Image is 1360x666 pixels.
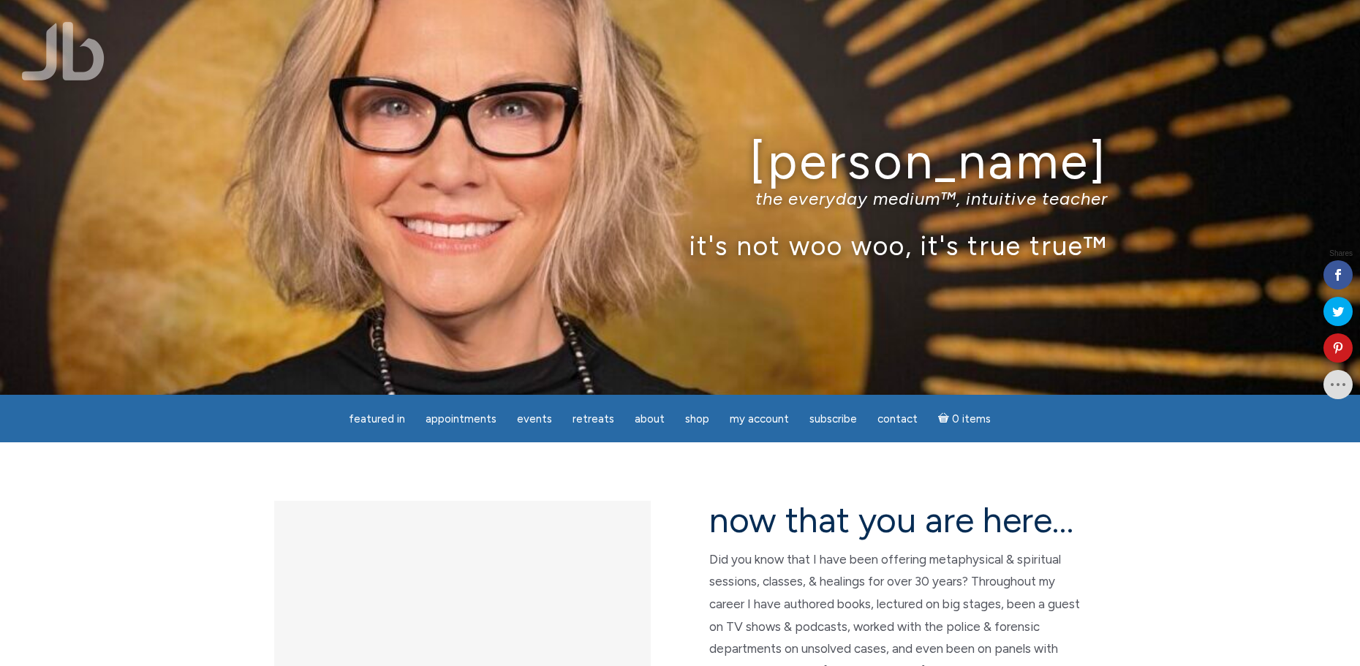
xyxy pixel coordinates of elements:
a: My Account [721,405,798,434]
img: Jamie Butler. The Everyday Medium [22,22,105,80]
a: Shop [676,405,718,434]
a: Appointments [417,405,505,434]
span: Events [517,412,552,425]
i: Cart [938,412,952,425]
a: Contact [869,405,926,434]
p: it's not woo woo, it's true true™ [252,230,1108,261]
span: Shares [1329,250,1353,257]
span: Contact [877,412,918,425]
span: featured in [349,412,405,425]
a: Retreats [564,405,623,434]
span: My Account [730,412,789,425]
span: Shop [685,412,709,425]
p: the everyday medium™, intuitive teacher [252,188,1108,209]
span: Appointments [426,412,496,425]
a: About [626,405,673,434]
h1: [PERSON_NAME] [252,134,1108,189]
span: Subscribe [809,412,857,425]
a: featured in [340,405,414,434]
span: About [635,412,665,425]
a: Cart0 items [929,404,1000,434]
span: Retreats [573,412,614,425]
a: Events [508,405,561,434]
span: 0 items [952,414,991,425]
h2: now that you are here… [709,501,1086,540]
a: Subscribe [801,405,866,434]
